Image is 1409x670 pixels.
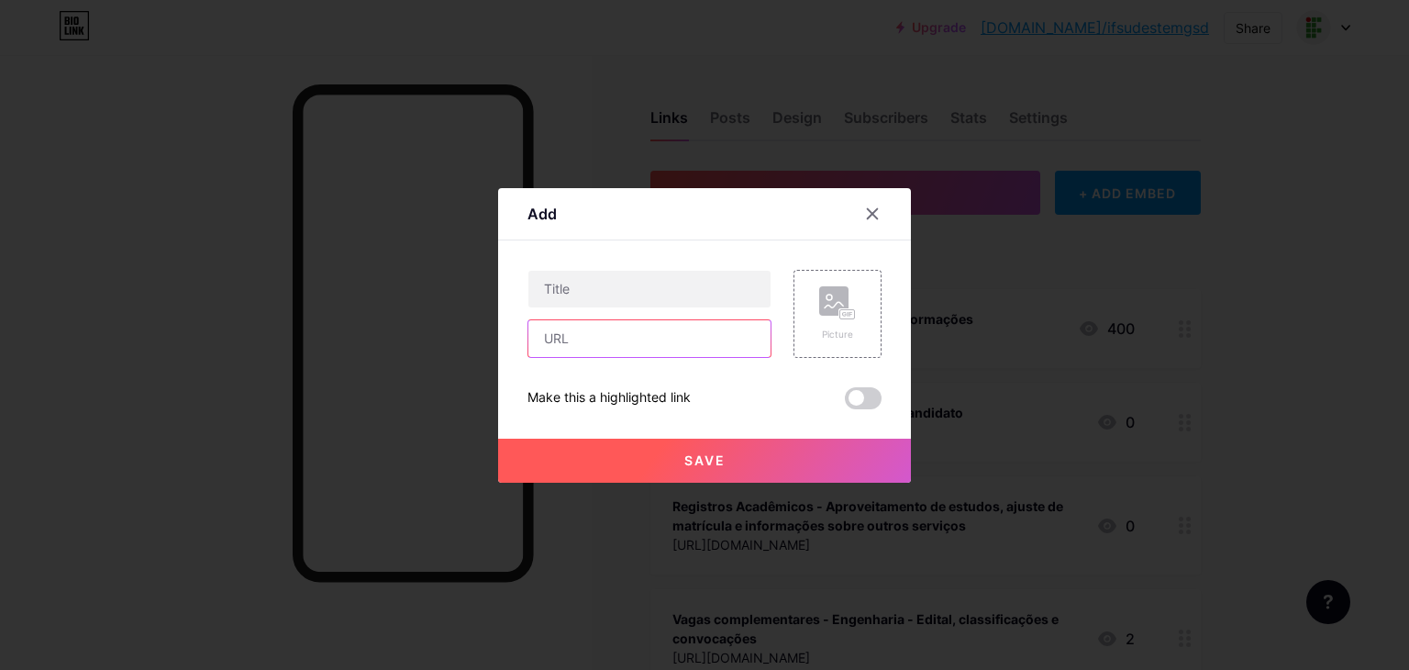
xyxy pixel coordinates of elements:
input: URL [528,320,771,357]
div: Make this a highlighted link [527,387,691,409]
div: Picture [819,328,856,341]
button: Save [498,439,911,483]
input: Title [528,271,771,307]
div: Add [527,203,557,225]
span: Save [684,452,726,468]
